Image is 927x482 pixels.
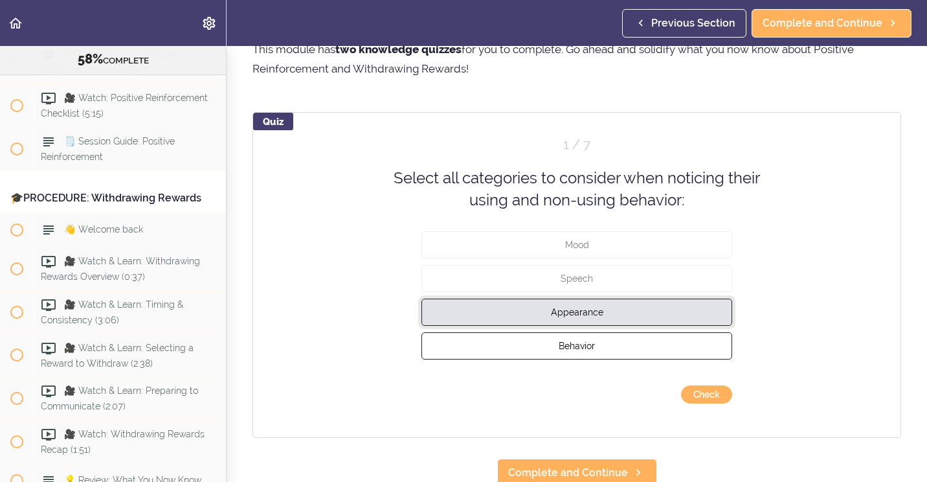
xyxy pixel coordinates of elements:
span: 🎥 Watch & Learn: Preparing to Communicate (2:07) [41,386,198,411]
span: 👋 Welcome back [64,224,143,235]
button: Mood [421,231,732,258]
span: Complete and Continue [508,465,628,481]
span: 🎥 Watch & Learn: Selecting a Reward to Withdraw (2:38) [41,343,194,368]
svg: Settings Menu [201,16,217,31]
div: COMPLETE [16,51,210,68]
svg: Back to course curriculum [8,16,23,31]
button: Behavior [421,332,732,359]
a: Complete and Continue [752,9,911,38]
span: 🎥 Watch: Withdrawing Rewards Recap (1:51) [41,430,205,455]
span: 🎥 Watch & Learn: Withdrawing Rewards Overview (0:37) [41,256,200,281]
div: Question 1 out of 7 [421,135,732,154]
span: 🎥 Watch & Learn: Timing & Consistency (3:06) [41,299,183,325]
span: Complete and Continue [763,16,882,31]
span: Previous Section [651,16,735,31]
a: Previous Section [622,9,746,38]
strong: two knowledge quizzes [335,43,462,56]
button: Appearance [421,298,732,325]
span: 🎥 Watch: Positive Reinforcement Checklist (5:15) [41,93,208,118]
p: This module has for you to complete. Go ahead and solidify what you now know about Positive Reinf... [252,40,901,78]
button: submit answer [681,385,732,404]
span: 58% [78,51,103,67]
div: Quiz [253,113,293,130]
div: Select all categories to consider when noticing their using and non-using behavior: [389,167,765,212]
span: Speech [561,273,593,283]
span: 🗒️ Session Guide: Positive Reinforcement [41,136,175,161]
span: Mood [565,239,589,249]
button: Speech [421,264,732,292]
span: Behavior [559,340,595,350]
span: Appearance [551,306,603,317]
